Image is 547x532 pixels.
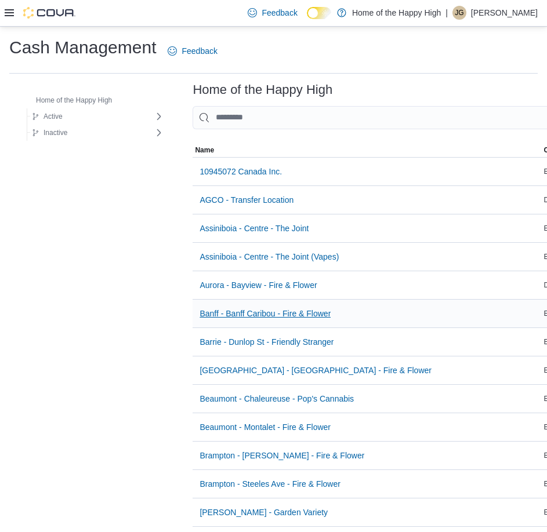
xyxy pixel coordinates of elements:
[200,365,432,376] span: [GEOGRAPHIC_DATA] - [GEOGRAPHIC_DATA] - Fire & Flower
[195,359,436,382] button: [GEOGRAPHIC_DATA] - [GEOGRAPHIC_DATA] - Fire & Flower
[36,96,112,105] span: Home of the Happy High
[471,6,538,20] p: [PERSON_NAME]
[195,302,335,325] button: Banff - Banff Caribou - Fire & Flower
[195,416,335,439] button: Beaumont - Montalet - Fire & Flower
[200,421,331,433] span: Beaumont - Montalet - Fire & Flower
[195,160,287,183] button: 10945072 Canada Inc.
[27,126,72,140] button: Inactive
[195,330,338,354] button: Barrie - Dunlop St - Friendly Stranger
[307,7,331,19] input: Dark Mode
[195,501,332,524] button: [PERSON_NAME] - Garden Variety
[44,128,67,137] span: Inactive
[195,444,369,467] button: Brampton - [PERSON_NAME] - Fire & Flower
[243,1,302,24] a: Feedback
[195,217,313,240] button: Assiniboia - Centre - The Joint
[200,336,334,348] span: Barrie - Dunlop St - Friendly Stranger
[200,194,294,206] span: AGCO - Transfer Location
[195,274,321,297] button: Aurora - Bayview - Fire & Flower
[262,7,297,19] span: Feedback
[200,507,328,518] span: [PERSON_NAME] - Garden Variety
[193,143,541,157] button: Name
[200,279,317,291] span: Aurora - Bayview - Fire & Flower
[195,188,298,212] button: AGCO - Transfer Location
[200,308,331,319] span: Banff - Banff Caribou - Fire & Flower
[200,393,354,405] span: Beaumont - Chaleureuse - Pop's Cannabis
[195,245,343,268] button: Assiniboia - Centre - The Joint (Vapes)
[200,450,364,461] span: Brampton - [PERSON_NAME] - Fire & Flower
[27,110,67,123] button: Active
[20,93,117,107] button: Home of the Happy High
[200,478,340,490] span: Brampton - Steeles Ave - Fire & Flower
[195,387,358,410] button: Beaumont - Chaleureuse - Pop's Cannabis
[182,45,217,57] span: Feedback
[452,6,466,20] div: Joseph Guttridge
[9,36,156,59] h1: Cash Management
[23,7,75,19] img: Cova
[352,6,441,20] p: Home of the Happy High
[44,112,63,121] span: Active
[455,6,463,20] span: JG
[163,39,222,63] a: Feedback
[195,472,345,495] button: Brampton - Steeles Ave - Fire & Flower
[200,251,339,263] span: Assiniboia - Centre - The Joint (Vapes)
[193,83,332,97] h3: Home of the Happy High
[195,145,214,155] span: Name
[200,166,282,177] span: 10945072 Canada Inc.
[445,6,448,20] p: |
[200,223,309,234] span: Assiniboia - Centre - The Joint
